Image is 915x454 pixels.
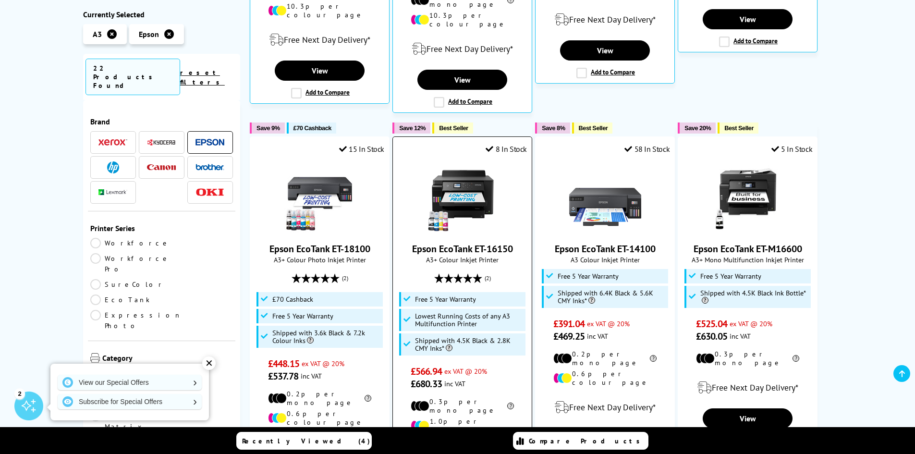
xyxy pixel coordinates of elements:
[90,238,170,248] a: Workforce
[301,371,322,380] span: inc VAT
[102,353,233,365] span: Category
[427,225,499,235] a: Epson EcoTank ET-16150
[572,123,613,134] button: Best Seller
[587,319,630,328] span: ex VAT @ 20%
[291,88,350,98] label: Add to Compare
[180,68,225,86] a: reset filters
[268,2,371,19] li: 10.3p per colour page
[587,331,608,341] span: inc VAT
[439,124,468,132] span: Best Seller
[98,186,127,198] a: Lexmark
[444,379,465,388] span: inc VAT
[58,394,202,409] a: Subscribe for Special Offers
[730,331,751,341] span: inc VAT
[284,225,356,235] a: Epson EcoTank ET-18100
[272,329,381,344] span: Shipped with 3.6k Black & 7.2k Colour Inks
[535,123,570,134] button: Save 8%
[553,350,657,367] li: 0.2p per mono page
[268,357,299,370] span: £448.15
[83,10,241,19] div: Currently Selected
[703,9,792,29] a: View
[576,68,635,78] label: Add to Compare
[202,356,216,370] div: ✕
[255,26,384,53] div: modal_delivery
[444,367,487,376] span: ex VAT @ 20%
[730,319,772,328] span: ex VAT @ 20%
[579,124,608,132] span: Best Seller
[93,29,102,39] span: A3
[398,255,527,264] span: A3+ Colour Inkjet Printer
[90,353,100,363] img: Category
[540,6,670,33] div: modal_delivery
[771,144,813,154] div: 5 In Stock
[540,255,670,264] span: A3 Colour Inkjet Printer
[90,117,233,126] span: Brand
[236,432,372,450] a: Recently Viewed (4)
[485,269,491,287] span: (2)
[486,144,527,154] div: 8 In Stock
[268,390,371,407] li: 0.2p per mono page
[683,255,812,264] span: A3+ Mono Multifunction Inkjet Printer
[195,188,224,196] img: OKI
[392,123,430,134] button: Save 12%
[553,369,657,387] li: 0.6p per colour page
[90,279,165,290] a: SureColor
[553,318,585,330] span: £391.04
[195,139,224,146] img: Epson
[427,161,499,233] img: Epson EcoTank ET-16150
[569,161,641,233] img: Epson EcoTank ET-14100
[696,318,727,330] span: £525.04
[513,432,648,450] a: Compare Products
[417,70,507,90] a: View
[272,295,313,303] span: £70 Cashback
[58,375,202,390] a: View our Special Offers
[342,269,348,287] span: (2)
[558,289,666,305] span: Shipped with 6.4K Black & 5.6K CMY Inks*
[242,437,370,445] span: Recently Viewed (4)
[415,337,524,352] span: Shipped with 4.5K Black & 2.8K CMY Inks*
[724,124,754,132] span: Best Seller
[195,164,224,171] img: Brother
[411,397,514,415] li: 0.3p per mono page
[398,36,527,62] div: modal_delivery
[107,161,119,173] img: HP
[542,124,565,132] span: Save 8%
[696,350,799,367] li: 0.3p per mono page
[90,411,162,432] a: Dot Matrix
[434,97,492,108] label: Add to Compare
[98,136,127,148] a: Xerox
[558,272,619,280] span: Free 5 Year Warranty
[678,123,716,134] button: Save 20%
[553,330,585,343] span: £469.25
[293,124,331,132] span: £70 Cashback
[529,437,645,445] span: Compare Products
[700,272,761,280] span: Free 5 Year Warranty
[411,378,442,390] span: £680.33
[268,370,298,382] span: £537.78
[694,243,802,255] a: Epson EcoTank ET-M16600
[569,225,641,235] a: Epson EcoTank ET-14100
[268,409,371,427] li: 0.6p per colour page
[147,164,176,171] img: Canon
[415,312,524,328] span: Lowest Running Costs of any A3 Multifunction Printer
[712,161,784,233] img: Epson EcoTank ET-M16600
[540,394,670,421] div: modal_delivery
[712,225,784,235] a: Epson EcoTank ET-M16600
[269,243,370,255] a: Epson EcoTank ET-18100
[195,186,224,198] a: OKI
[147,139,176,146] img: Kyocera
[98,161,127,173] a: HP
[85,59,180,95] span: 22 Products Found
[147,136,176,148] a: Kyocera
[250,123,284,134] button: Save 9%
[272,312,333,320] span: Free 5 Year Warranty
[90,223,233,233] span: Printer Series
[683,374,812,401] div: modal_delivery
[703,408,792,429] a: View
[14,388,25,399] div: 2
[555,243,656,255] a: Epson EcoTank ET-14100
[411,417,514,434] li: 1.0p per colour page
[718,123,758,134] button: Best Seller
[719,37,778,47] label: Add to Compare
[147,161,176,173] a: Canon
